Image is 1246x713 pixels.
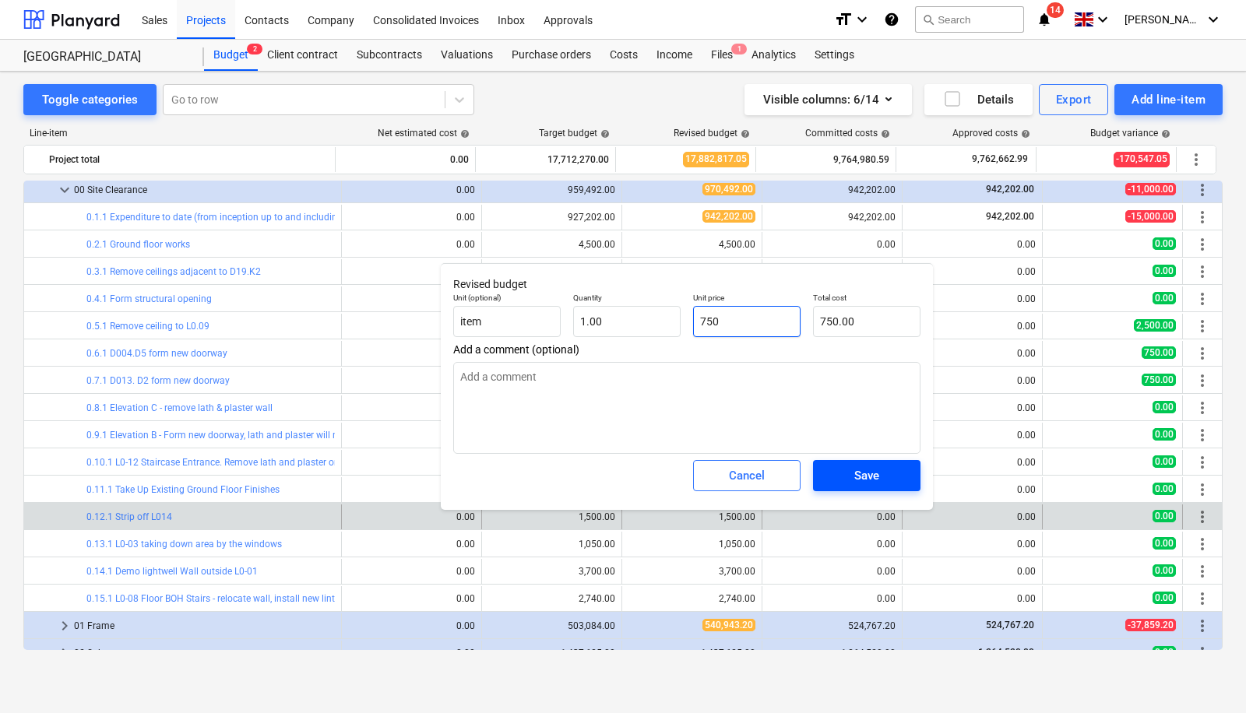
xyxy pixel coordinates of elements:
div: 1,500.00 [628,511,755,522]
div: 00 Site Clearance [74,177,335,202]
a: 0.4.1 Form structural opening [86,293,212,304]
p: Quantity [573,293,681,306]
span: keyboard_arrow_right [55,616,74,635]
span: More actions [1193,480,1212,499]
div: 4,500.00 [719,239,755,250]
a: 0.3.1 Remove ceilings adjacent to D19.K2 [86,266,261,277]
div: 942,202.00 [769,184,896,195]
div: 0.00 [769,239,896,250]
span: 0.00 [1153,483,1176,495]
a: Client contract [258,40,347,71]
div: Committed costs [805,128,890,139]
div: 4,500.00 [579,239,615,250]
div: 1,437,625.00 [488,648,615,659]
a: Subcontracts [347,40,431,71]
span: 14 [1047,2,1064,18]
div: 9,764,980.59 [762,147,889,172]
span: More actions [1193,262,1212,281]
button: Visible columns:6/14 [744,84,912,115]
a: 0.2.1 Ground floor works [86,239,190,250]
span: More actions [1193,535,1212,553]
span: 524,767.20 [984,620,1036,630]
a: Purchase orders [502,40,600,71]
div: 0.00 [909,375,1036,386]
div: Details [943,90,1014,110]
button: Details [924,84,1033,115]
div: Add line-item [1132,90,1206,110]
i: Knowledge base [884,10,899,29]
span: 1 [731,44,747,54]
span: 540,943.20 [702,619,755,631]
span: More actions [1193,181,1212,199]
a: 0.8.1 Elevation C - remove lath & plaster wall [86,402,273,413]
div: Analytics [742,40,805,71]
a: 0.1.1 Expenditure to date (from inception up to and including [DATE]) [86,212,375,223]
span: More actions [1193,426,1212,444]
div: Visible columns : 6/14 [763,90,893,110]
a: 0.10.1 L0-12 Staircase Entrance. Remove lath and plaster on the staircase string. [86,457,424,468]
span: keyboard_arrow_right [55,644,74,662]
span: 970,492.00 [702,183,755,195]
span: 0.00 [1153,428,1176,441]
span: More actions [1193,317,1212,335]
a: 0.9.1 Elevation B - Form new doorway, lath and plaster will need to be redone [86,430,407,441]
div: 0.00 [456,212,475,223]
a: 0.6.1 D004.D5 form new doorway [86,348,227,359]
div: Save [854,465,879,486]
div: 0.00 [909,348,1036,359]
div: 959,492.00 [488,184,615,195]
a: 0.15.1 L0-08 Floor BOH Stairs - relocate wall, install new lintels etc [86,593,361,604]
div: 0.00 [456,539,475,550]
div: 942,202.00 [769,212,896,223]
div: Revised budget [674,128,750,139]
span: 0.00 [1153,237,1176,250]
div: Budget variance [1090,128,1170,139]
div: Net estimated cost [378,128,470,139]
i: keyboard_arrow_down [1204,10,1223,29]
div: 2,740.00 [719,593,755,604]
a: Files1 [702,40,742,71]
div: 0.00 [909,430,1036,441]
div: 0.00 [909,593,1036,604]
div: 0.00 [909,293,1036,304]
a: 0.12.1 Strip off L014 [86,511,172,522]
p: Revised budget [453,276,920,293]
button: Export [1039,84,1109,115]
div: 0.00 [769,593,896,604]
span: 0.00 [1153,510,1176,522]
span: More actions [1193,589,1212,608]
span: 750.00 [1142,374,1176,386]
div: 503,084.00 [488,620,615,631]
div: 1,500.00 [579,511,615,522]
div: 0.00 [909,239,1036,250]
div: [GEOGRAPHIC_DATA] [23,49,185,65]
span: 0.00 [1153,292,1176,304]
div: 1,437,625.00 [628,648,755,659]
button: Add line-item [1114,84,1223,115]
p: Unit price [693,293,801,306]
span: -15,000.00 [1125,210,1176,223]
div: Budget [204,40,258,71]
span: More actions [1187,150,1206,169]
div: Files [702,40,742,71]
div: 0.00 [909,402,1036,413]
span: 0.00 [1153,646,1176,659]
div: 927,202.00 [568,212,615,223]
span: 0.00 [1153,592,1176,604]
div: Export [1056,90,1092,110]
i: keyboard_arrow_down [853,10,871,29]
span: Add a comment (optional) [453,343,920,356]
a: Budget2 [204,40,258,71]
div: Project total [49,147,329,172]
div: 0.00 [909,511,1036,522]
span: 1,264,520.00 [977,647,1036,658]
iframe: Chat Widget [1168,638,1246,713]
span: More actions [1193,508,1212,526]
button: Toggle categories [23,84,157,115]
span: 750.00 [1142,346,1176,359]
a: Settings [805,40,864,71]
span: 942,202.00 [984,211,1036,222]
